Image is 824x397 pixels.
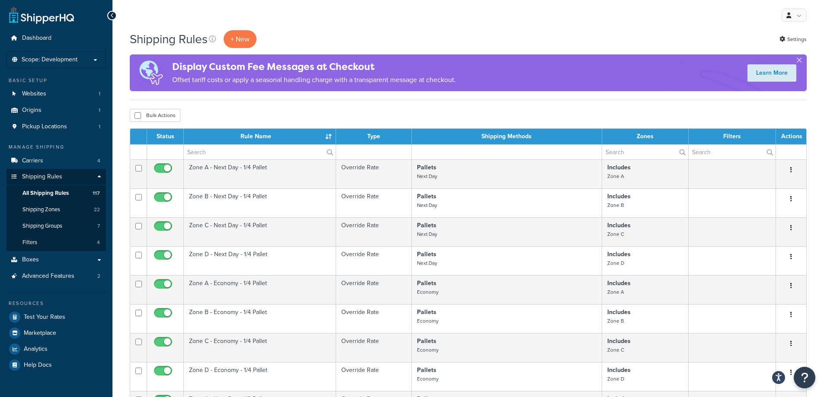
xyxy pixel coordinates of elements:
[6,102,106,118] li: Origins
[6,235,106,251] li: Filters
[607,259,624,267] small: Zone D
[6,77,106,84] div: Basic Setup
[24,314,65,321] span: Test Your Rates
[22,173,62,181] span: Shipping Rules
[184,275,336,304] td: Zone A - Economy - 1/4 Pallet
[607,230,624,238] small: Zone C
[6,169,106,251] li: Shipping Rules
[6,300,106,307] div: Resources
[417,365,436,375] strong: Pallets
[172,60,456,74] h4: Display Custom Fee Messages at Checkout
[6,341,106,357] a: Analytics
[336,188,412,217] td: Override Rate
[336,333,412,362] td: Override Rate
[6,252,106,268] a: Boxes
[22,190,69,197] span: All Shipping Rules
[184,362,336,391] td: Zone D - Economy - 1/4 Pallet
[6,86,106,102] a: Websites 1
[184,159,336,188] td: Zone A - Next Day - 1/4 Pallet
[417,221,436,230] strong: Pallets
[22,123,67,130] span: Pickup Locations
[22,273,74,280] span: Advanced Features
[22,256,39,264] span: Boxes
[607,308,631,317] strong: Includes
[147,129,184,144] th: Status
[224,30,256,48] p: + New
[417,250,436,259] strong: Pallets
[6,268,106,284] li: Advanced Features
[99,123,100,130] span: 1
[607,221,631,230] strong: Includes
[607,172,624,180] small: Zone A
[184,333,336,362] td: Zone C - Economy - 1/4 Pallet
[184,304,336,333] td: Zone B - Economy - 1/4 Pallet
[336,129,412,144] th: Type
[6,202,106,218] li: Shipping Zones
[417,337,436,346] strong: Pallets
[417,288,439,296] small: Economy
[22,222,62,230] span: Shipping Groups
[172,74,456,86] p: Offset tariff costs or apply a seasonal handling charge with a transparent message at checkout.
[6,30,106,46] a: Dashboard
[607,163,631,172] strong: Includes
[22,35,51,42] span: Dashboard
[99,90,100,98] span: 1
[607,317,624,325] small: Zone B
[417,317,439,325] small: Economy
[607,375,624,383] small: Zone D
[6,218,106,234] a: Shipping Groups 7
[22,90,46,98] span: Websites
[184,246,336,275] td: Zone D - Next Day - 1/4 Pallet
[22,206,60,213] span: Shipping Zones
[336,362,412,391] td: Override Rate
[94,206,100,213] span: 22
[6,235,106,251] a: Filters 4
[6,143,106,151] div: Manage Shipping
[130,54,172,91] img: duties-banner-06bc72dcb5fe05cb3f9472aba00be2ae8eb53ab6f0d8bb03d382ba314ac3c341.png
[6,357,106,373] a: Help Docs
[417,308,436,317] strong: Pallets
[6,309,106,325] a: Test Your Rates
[417,163,436,172] strong: Pallets
[689,129,776,144] th: Filters
[9,6,74,24] a: ShipperHQ Home
[22,107,42,114] span: Origins
[607,288,624,296] small: Zone A
[607,279,631,288] strong: Includes
[130,109,180,122] button: Bulk Actions
[6,119,106,135] a: Pickup Locations 1
[184,145,336,159] input: Search
[6,325,106,341] a: Marketplace
[6,119,106,135] li: Pickup Locations
[97,273,100,280] span: 2
[6,86,106,102] li: Websites
[417,172,437,180] small: Next Day
[93,190,100,197] span: 117
[184,188,336,217] td: Zone B - Next Day - 1/4 Pallet
[417,192,436,201] strong: Pallets
[24,362,52,369] span: Help Docs
[6,169,106,185] a: Shipping Rules
[22,56,77,64] span: Scope: Development
[747,64,796,82] a: Learn More
[184,129,336,144] th: Rule Name : activate to sort column ascending
[794,367,815,388] button: Open Resource Center
[97,157,100,165] span: 4
[130,31,208,48] h1: Shipping Rules
[24,346,48,353] span: Analytics
[417,230,437,238] small: Next Day
[607,201,624,209] small: Zone B
[336,159,412,188] td: Override Rate
[6,218,106,234] li: Shipping Groups
[607,365,631,375] strong: Includes
[417,279,436,288] strong: Pallets
[97,239,100,246] span: 4
[99,107,100,114] span: 1
[607,192,631,201] strong: Includes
